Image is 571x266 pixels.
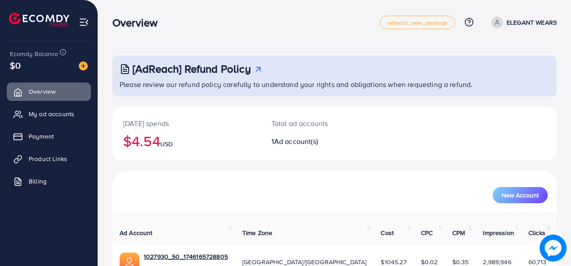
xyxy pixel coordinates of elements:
[488,17,557,28] a: ELEGANT WEARS
[7,172,91,190] a: Billing
[540,235,567,262] img: image
[7,150,91,168] a: Product Links
[493,187,548,203] button: New Account
[112,16,165,29] h3: Overview
[79,61,88,70] img: image
[10,59,21,72] span: $0
[271,118,361,129] p: Total ad accounts
[79,17,89,27] img: menu
[528,228,545,237] span: Clicks
[120,228,153,237] span: Ad Account
[123,118,250,129] p: [DATE] spends
[380,16,455,29] a: adreach_new_package
[133,62,251,75] h3: [AdReach] Refund Policy
[160,140,173,148] span: USD
[242,228,272,237] span: Time Zone
[381,228,394,237] span: Cost
[144,252,228,261] a: 1027930_50_1746165728805
[29,132,54,141] span: Payment
[29,177,47,186] span: Billing
[123,132,250,149] h2: $4.54
[29,154,67,163] span: Product Links
[271,137,361,146] h2: 1
[507,17,557,28] p: ELEGANT WEARS
[387,20,447,26] span: adreach_new_package
[274,136,318,146] span: Ad account(s)
[29,109,74,118] span: My ad accounts
[7,83,91,100] a: Overview
[7,127,91,145] a: Payment
[452,228,465,237] span: CPM
[10,49,58,58] span: Ecomdy Balance
[29,87,56,96] span: Overview
[483,228,514,237] span: Impression
[7,105,91,123] a: My ad accounts
[502,192,539,198] span: New Account
[421,228,433,237] span: CPC
[120,79,551,90] p: Please review our refund policy carefully to understand your rights and obligations when requesti...
[9,13,69,26] img: logo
